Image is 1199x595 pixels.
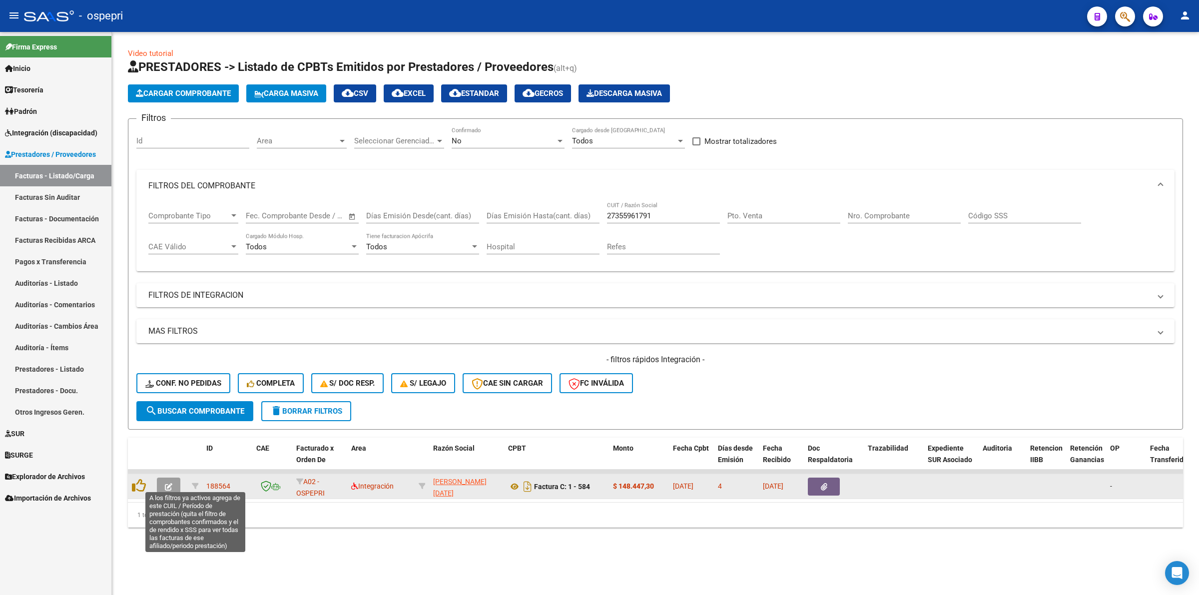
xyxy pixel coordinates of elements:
[145,379,221,388] span: Conf. no pedidas
[136,354,1175,365] h4: - filtros rápidos Integración -
[400,379,446,388] span: S/ legajo
[560,373,633,393] button: FC Inválida
[246,211,286,220] input: Fecha inicio
[148,242,229,251] span: CAE Válido
[609,438,669,482] datatable-header-cell: Monto
[5,428,24,439] span: SUR
[5,149,96,160] span: Prestadores / Proveedores
[392,89,426,98] span: EXCEL
[270,405,282,417] mat-icon: delete
[5,471,85,482] span: Explorador de Archivos
[148,290,1151,301] mat-panel-title: FILTROS DE INTEGRACION
[613,482,654,490] strong: $ 148.447,30
[79,5,123,27] span: - ospepri
[351,482,394,490] span: Integración
[808,444,853,464] span: Doc Respaldatoria
[504,438,609,482] datatable-header-cell: CPBT
[136,89,231,98] span: Cargar Comprobante
[718,444,753,464] span: Días desde Emisión
[472,379,543,388] span: CAE SIN CARGAR
[347,211,358,222] button: Open calendar
[569,379,624,388] span: FC Inválida
[572,136,593,145] span: Todos
[391,373,455,393] button: S/ legajo
[136,111,171,125] h3: Filtros
[1066,438,1106,482] datatable-header-cell: Retención Ganancias
[763,444,791,464] span: Fecha Recibido
[523,89,563,98] span: Gecros
[429,438,504,482] datatable-header-cell: Razón Social
[320,379,375,388] span: S/ Doc Resp.
[202,438,252,482] datatable-header-cell: ID
[763,482,783,490] span: [DATE]
[296,478,325,497] span: A02 - OSPEPRI
[579,84,670,102] app-download-masive: Descarga masiva de comprobantes (adjuntos)
[292,438,347,482] datatable-header-cell: Facturado x Orden De
[669,438,714,482] datatable-header-cell: Fecha Cpbt
[5,63,30,74] span: Inicio
[979,438,1026,482] datatable-header-cell: Auditoria
[246,242,267,251] span: Todos
[238,373,304,393] button: Completa
[449,89,499,98] span: Estandar
[463,373,552,393] button: CAE SIN CARGAR
[924,438,979,482] datatable-header-cell: Expediente SUR Asociado
[342,89,368,98] span: CSV
[5,84,43,95] span: Tesorería
[5,127,97,138] span: Integración (discapacidad)
[296,444,334,464] span: Facturado x Orden De
[5,106,37,117] span: Padrón
[718,482,722,490] span: 4
[433,444,475,452] span: Razón Social
[5,41,57,52] span: Firma Express
[136,202,1175,272] div: FILTROS DEL COMPROBANTE
[5,450,33,461] span: SURGE
[928,444,972,464] span: Expediente SUR Asociado
[247,379,295,388] span: Completa
[1030,444,1063,464] span: Retencion IIBB
[342,87,354,99] mat-icon: cloud_download
[452,136,462,145] span: No
[1026,438,1066,482] datatable-header-cell: Retencion IIBB
[864,438,924,482] datatable-header-cell: Trazabilidad
[256,444,269,452] span: CAE
[295,211,344,220] input: Fecha fin
[433,476,500,497] div: 27355961791
[206,444,213,452] span: ID
[714,438,759,482] datatable-header-cell: Días desde Emisión
[1110,482,1112,490] span: -
[136,170,1175,202] mat-expansion-panel-header: FILTROS DEL COMPROBANTE
[351,444,366,452] span: Area
[128,49,173,58] a: Video tutorial
[206,482,230,490] span: 188564
[759,438,804,482] datatable-header-cell: Fecha Recibido
[449,87,461,99] mat-icon: cloud_download
[148,326,1151,337] mat-panel-title: MAS FILTROS
[521,479,534,495] i: Descargar documento
[868,444,908,452] span: Trazabilidad
[136,373,230,393] button: Conf. no pedidas
[1106,438,1146,482] datatable-header-cell: OP
[983,444,1012,452] span: Auditoria
[515,84,571,102] button: Gecros
[587,89,662,98] span: Descarga Masiva
[1110,444,1120,452] span: OP
[441,84,507,102] button: Estandar
[8,9,20,21] mat-icon: menu
[334,84,376,102] button: CSV
[261,401,351,421] button: Borrar Filtros
[523,87,535,99] mat-icon: cloud_download
[145,407,244,416] span: Buscar Comprobante
[5,493,91,504] span: Importación de Archivos
[148,180,1151,191] mat-panel-title: FILTROS DEL COMPROBANTE
[366,242,387,251] span: Todos
[136,283,1175,307] mat-expansion-panel-header: FILTROS DE INTEGRACION
[508,444,526,452] span: CPBT
[384,84,434,102] button: EXCEL
[311,373,384,393] button: S/ Doc Resp.
[257,136,338,145] span: Area
[347,438,415,482] datatable-header-cell: Area
[1165,561,1189,585] div: Open Intercom Messenger
[128,60,554,74] span: PRESTADORES -> Listado de CPBTs Emitidos por Prestadores / Proveedores
[433,478,487,497] span: [PERSON_NAME][DATE]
